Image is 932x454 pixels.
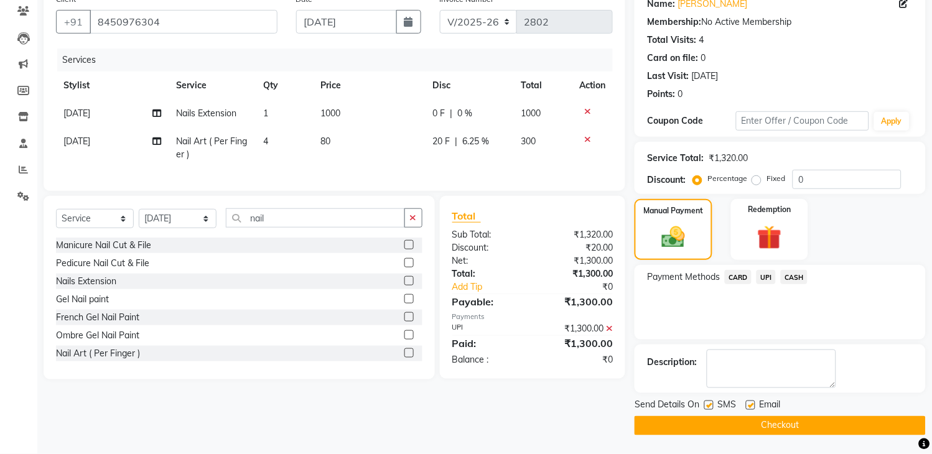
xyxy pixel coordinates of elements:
[513,72,572,100] th: Total
[63,108,90,119] span: [DATE]
[736,111,869,131] input: Enter Offer / Coupon Code
[433,135,450,148] span: 20 F
[226,208,405,228] input: Search or Scan
[533,322,622,335] div: ₹1,300.00
[533,241,622,254] div: ₹20.00
[56,347,140,360] div: Nail Art ( Per Finger )
[263,108,268,119] span: 1
[177,108,237,119] span: Nails Extension
[647,114,736,127] div: Coupon Code
[56,329,139,342] div: Ombre Gel Nail Paint
[647,52,698,65] div: Card on file:
[781,270,808,284] span: CASH
[572,72,613,100] th: Action
[463,135,490,148] span: 6.25 %
[635,398,699,414] span: Send Details On
[63,136,90,147] span: [DATE]
[458,107,473,120] span: 0 %
[450,107,453,120] span: |
[691,70,718,83] div: [DATE]
[759,398,780,414] span: Email
[177,136,248,160] span: Nail Art ( Per Finger )
[455,135,458,148] span: |
[647,271,720,284] span: Payment Methods
[647,16,701,29] div: Membership:
[699,34,704,47] div: 4
[533,228,622,241] div: ₹1,320.00
[56,311,139,324] div: French Gel Nail Paint
[169,72,256,100] th: Service
[521,108,541,119] span: 1000
[56,275,116,288] div: Nails Extension
[443,254,533,267] div: Net:
[647,34,696,47] div: Total Visits:
[521,136,536,147] span: 300
[443,280,548,294] a: Add Tip
[533,336,622,351] div: ₹1,300.00
[647,356,697,369] div: Description:
[709,152,748,165] div: ₹1,320.00
[443,267,533,280] div: Total:
[443,241,533,254] div: Discount:
[707,173,747,184] label: Percentage
[533,267,622,280] div: ₹1,300.00
[57,49,622,72] div: Services
[874,112,910,131] button: Apply
[56,10,91,34] button: +91
[56,239,151,252] div: Manicure Nail Cut & File
[443,228,533,241] div: Sub Total:
[321,136,331,147] span: 80
[717,398,736,414] span: SMS
[750,223,789,252] img: _gift.svg
[56,257,149,270] div: Pedicure Nail Cut & File
[426,72,513,100] th: Disc
[655,224,692,251] img: _cash.svg
[767,173,785,184] label: Fixed
[748,204,791,215] label: Redemption
[433,107,445,120] span: 0 F
[548,280,622,294] div: ₹0
[647,152,704,165] div: Service Total:
[90,10,277,34] input: Search by Name/Mobile/Email/Code
[647,16,913,29] div: No Active Membership
[443,336,533,351] div: Paid:
[256,72,314,100] th: Qty
[647,88,675,101] div: Points:
[452,312,613,322] div: Payments
[533,294,622,309] div: ₹1,300.00
[321,108,341,119] span: 1000
[678,88,683,101] div: 0
[647,70,689,83] div: Last Visit:
[56,72,169,100] th: Stylist
[533,254,622,267] div: ₹1,300.00
[533,353,622,366] div: ₹0
[635,416,926,435] button: Checkout
[647,174,686,187] div: Discount:
[314,72,426,100] th: Price
[725,270,752,284] span: CARD
[757,270,776,284] span: UPI
[644,205,704,216] label: Manual Payment
[443,353,533,366] div: Balance :
[263,136,268,147] span: 4
[443,322,533,335] div: UPI
[452,210,481,223] span: Total
[443,294,533,309] div: Payable:
[701,52,706,65] div: 0
[56,293,109,306] div: Gel Nail paint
